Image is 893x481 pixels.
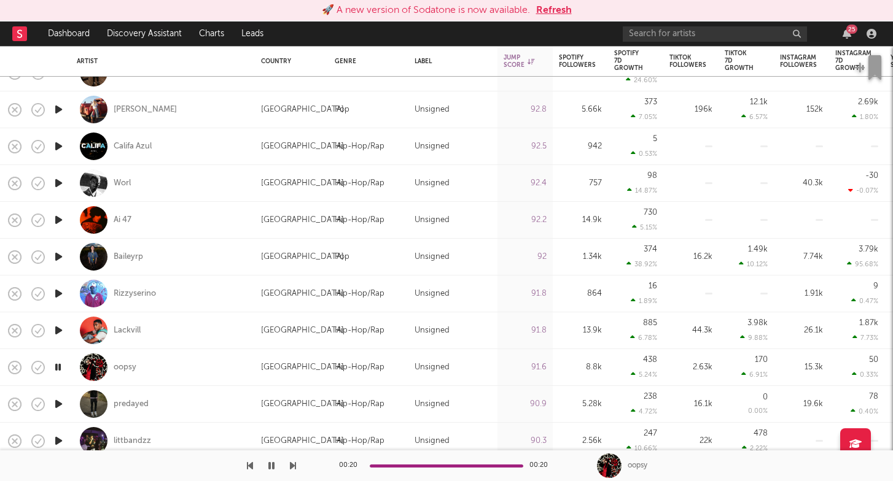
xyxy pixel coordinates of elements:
[869,356,878,364] div: 50
[335,102,349,117] div: Pop
[559,360,602,375] div: 8.8k
[415,176,450,191] div: Unsigned
[740,334,768,342] div: 9.88 %
[747,319,768,327] div: 3.98k
[415,434,450,448] div: Unsigned
[780,397,823,412] div: 19.6k
[644,393,657,401] div: 238
[114,399,149,410] a: predayed
[614,50,643,72] div: Spotify 7D Growth
[858,98,878,106] div: 2.69k
[261,287,344,301] div: [GEOGRAPHIC_DATA]
[631,150,657,158] div: 0.53 %
[750,98,768,106] div: 12.1k
[339,458,364,473] div: 00:20
[415,213,450,228] div: Unsigned
[630,334,657,342] div: 6.78 %
[504,323,547,338] div: 91.8
[741,113,768,121] div: 6.57 %
[669,360,712,375] div: 2.63k
[644,98,657,106] div: 373
[415,102,450,117] div: Unsigned
[504,360,547,375] div: 91.6
[114,325,141,336] a: Lackvill
[626,76,657,84] div: 24.60 %
[335,213,384,228] div: Hip-Hop/Rap
[114,141,152,152] a: Califa Azul
[536,3,572,18] button: Refresh
[335,58,396,65] div: Genre
[780,176,823,191] div: 40.3k
[643,356,657,364] div: 438
[98,21,190,46] a: Discovery Assistant
[261,250,344,264] div: [GEOGRAPHIC_DATA]
[504,213,547,228] div: 92.2
[335,397,384,412] div: Hip-Hop/Rap
[261,360,344,375] div: [GEOGRAPHIC_DATA]
[335,434,384,448] div: Hip-Hop/Rap
[859,245,878,253] div: 3.79k
[261,176,344,191] div: [GEOGRAPHIC_DATA]
[644,245,657,253] div: 374
[415,397,450,412] div: Unsigned
[852,371,878,379] div: 0.33 %
[780,360,823,375] div: 15.3k
[627,187,657,194] div: 14.87 %
[504,139,547,154] div: 92.5
[190,21,233,46] a: Charts
[739,260,768,268] div: 10.12 %
[322,3,530,18] div: 🚀 A new version of Sodatone is now available.
[644,209,657,217] div: 730
[643,319,657,327] div: 885
[261,323,344,338] div: [GEOGRAPHIC_DATA]
[114,288,156,299] a: Rizzyserino
[335,176,384,191] div: Hip-Hop/Rap
[626,260,657,268] div: 38.92 %
[114,178,131,189] a: Worl
[873,282,878,290] div: 9
[748,408,768,415] div: 0.00 %
[114,215,131,226] div: Ai 47
[649,282,657,290] div: 16
[504,434,547,448] div: 90.3
[851,407,878,415] div: 0.40 %
[415,250,450,264] div: Unsigned
[233,21,272,46] a: Leads
[848,187,878,194] div: -0.07 %
[852,113,878,121] div: 1.80 %
[114,436,151,447] a: littbandzz
[504,102,547,117] div: 92.8
[114,362,136,373] div: oopsy
[780,102,823,117] div: 152k
[742,444,768,452] div: 2.22 %
[504,54,534,69] div: Jump Score
[261,58,316,65] div: Country
[725,50,754,72] div: Tiktok 7D Growth
[669,54,706,69] div: Tiktok Followers
[847,260,878,268] div: 95.68 %
[559,397,602,412] div: 5.28k
[415,360,450,375] div: Unsigned
[626,444,657,452] div: 10.66 %
[669,323,712,338] div: 44.3k
[559,139,602,154] div: 942
[261,434,344,448] div: [GEOGRAPHIC_DATA]
[631,407,657,415] div: 4.72 %
[559,323,602,338] div: 13.9k
[261,397,344,412] div: [GEOGRAPHIC_DATA]
[559,250,602,264] div: 1.34k
[780,250,823,264] div: 7.74k
[669,250,712,264] div: 16.2k
[859,319,878,327] div: 1.87k
[415,287,450,301] div: Unsigned
[852,334,878,342] div: 7.73 %
[780,287,823,301] div: 1.91k
[559,213,602,228] div: 14.9k
[835,50,872,72] div: Instagram 7D Growth
[114,104,177,115] a: [PERSON_NAME]
[504,397,547,412] div: 90.9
